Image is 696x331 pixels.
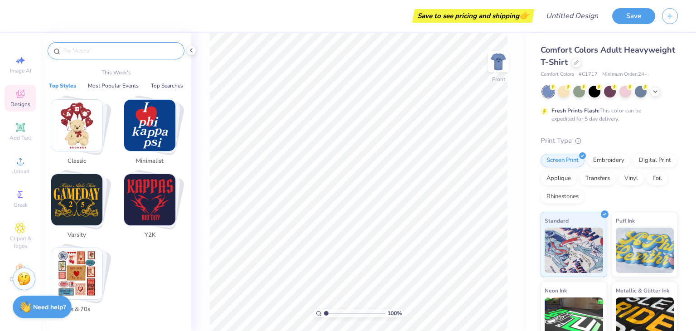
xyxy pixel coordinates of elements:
span: Classic [62,157,92,166]
span: 👉 [519,10,529,21]
div: Save to see pricing and shipping [415,9,532,23]
span: Varsity [62,231,92,240]
button: Stack Card Button Minimalist [118,99,187,169]
span: # C1717 [579,71,598,78]
div: This color can be expedited for 5 day delivery. [551,107,663,123]
p: This Week's [101,68,131,77]
span: Greek [14,201,28,209]
button: Stack Card Button 60s & 70s [45,248,114,317]
img: Puff Ink [616,228,674,273]
img: 60s & 70s [51,248,102,299]
input: Try "Alpha" [63,46,179,55]
input: Untitled Design [539,7,605,25]
span: Clipart & logos [5,235,36,249]
span: Standard [545,216,569,225]
div: Embroidery [587,154,630,167]
span: 100 % [387,309,402,317]
div: Digital Print [633,154,677,167]
div: Vinyl [619,172,644,185]
img: Y2K [124,174,175,225]
img: Front [489,53,507,71]
img: Classic [51,100,102,151]
button: Top Searches [148,81,186,90]
span: Add Text [10,134,31,141]
button: Save [612,8,655,24]
span: Comfort Colors [541,71,574,78]
span: Minimum Order: 24 + [602,71,648,78]
span: Comfort Colors Adult Heavyweight T-Shirt [541,44,675,68]
div: Print Type [541,136,678,146]
button: Stack Card Button Classic [45,99,114,169]
img: Minimalist [124,100,175,151]
div: Screen Print [541,154,585,167]
strong: Fresh Prints Flash: [551,107,599,114]
span: Minimalist [135,157,164,166]
span: Image AI [10,67,31,74]
div: Foil [647,172,668,185]
strong: Need help? [33,303,66,312]
span: Designs [10,101,30,108]
span: Decorate [10,276,31,283]
span: Upload [11,168,29,175]
img: Standard [545,228,603,273]
span: Metallic & Glitter Ink [616,286,669,295]
div: Rhinestones [541,190,585,204]
button: Top Styles [46,81,79,90]
button: Stack Card Button Varsity [45,174,114,243]
span: 60s & 70s [62,305,92,314]
div: Applique [541,172,577,185]
span: Puff Ink [616,216,635,225]
img: Varsity [51,174,102,225]
span: Y2K [135,231,164,240]
span: Neon Ink [545,286,567,295]
div: Front [492,75,505,83]
div: Transfers [580,172,616,185]
button: Most Popular Events [85,81,141,90]
button: Stack Card Button Y2K [118,174,187,243]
